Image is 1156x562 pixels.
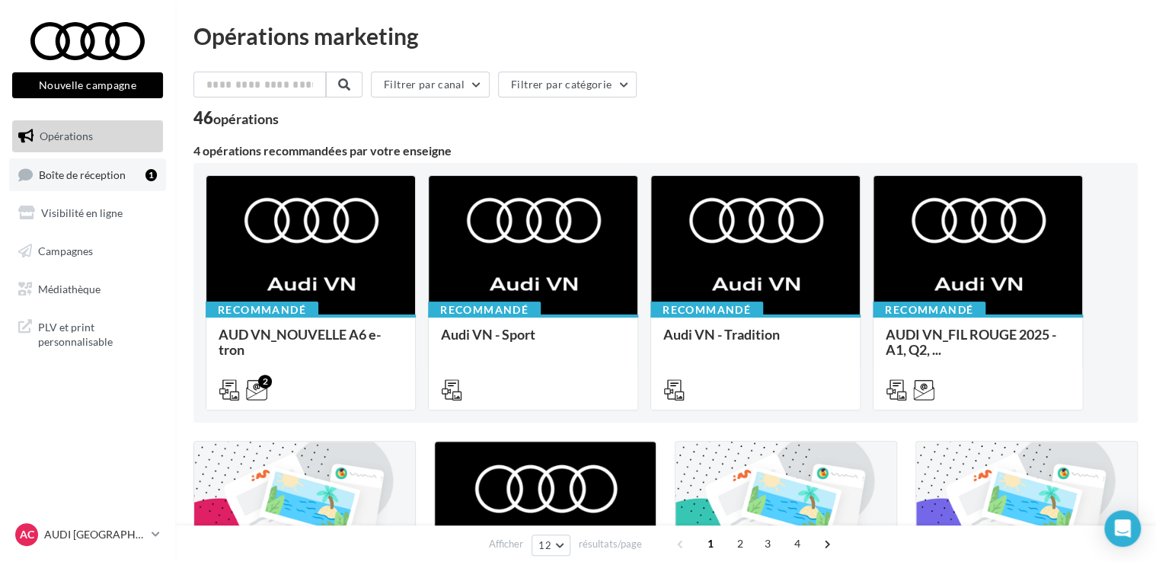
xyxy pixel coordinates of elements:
span: résultats/page [579,537,642,551]
span: 3 [755,532,780,556]
span: AUDI VN_FIL ROUGE 2025 - A1, Q2, ... [886,326,1056,358]
div: 2 [258,375,272,388]
div: 46 [193,110,279,126]
button: Nouvelle campagne [12,72,163,98]
div: Recommandé [873,302,985,318]
button: Filtrer par canal [371,72,490,97]
a: Médiathèque [9,273,166,305]
span: 2 [728,532,752,556]
a: AC AUDI [GEOGRAPHIC_DATA] [12,520,163,549]
div: Open Intercom Messenger [1104,510,1141,547]
p: AUDI [GEOGRAPHIC_DATA] [44,527,145,542]
span: Visibilité en ligne [41,206,123,219]
span: 1 [698,532,723,556]
a: Boîte de réception1 [9,158,166,191]
span: PLV et print personnalisable [38,317,157,350]
div: Recommandé [428,302,541,318]
span: Campagnes [38,244,93,257]
div: Recommandé [206,302,318,318]
div: 4 opérations recommandées par votre enseigne [193,145,1138,157]
span: Afficher [489,537,523,551]
div: opérations [213,112,279,126]
a: Campagnes [9,235,166,267]
a: Visibilité en ligne [9,197,166,229]
div: 1 [145,169,157,181]
span: Opérations [40,129,93,142]
span: 12 [538,539,551,551]
span: 4 [785,532,810,556]
span: Audi VN - Sport [441,326,535,343]
span: AC [20,527,34,542]
div: Recommandé [650,302,763,318]
span: Audi VN - Tradition [663,326,780,343]
a: PLV et print personnalisable [9,311,166,356]
div: Opérations marketing [193,24,1138,47]
button: 12 [532,535,570,556]
span: Médiathèque [38,282,101,295]
a: Opérations [9,120,166,152]
button: Filtrer par catégorie [498,72,637,97]
span: Boîte de réception [39,168,126,180]
span: AUD VN_NOUVELLE A6 e-tron [219,326,381,358]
